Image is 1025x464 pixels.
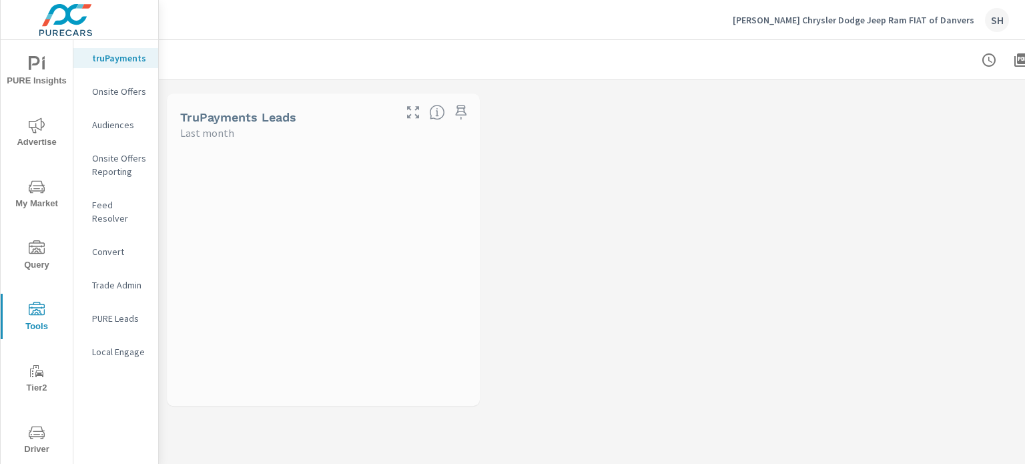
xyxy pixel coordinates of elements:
[73,81,158,101] div: Onsite Offers
[5,240,69,273] span: Query
[92,278,147,292] p: Trade Admin
[92,152,147,178] p: Onsite Offers Reporting
[73,308,158,328] div: PURE Leads
[92,312,147,325] p: PURE Leads
[73,195,158,228] div: Feed Resolver
[429,104,445,120] span: The number of truPayments leads.
[73,48,158,68] div: truPayments
[5,363,69,396] span: Tier2
[73,342,158,362] div: Local Engage
[73,148,158,182] div: Onsite Offers Reporting
[92,245,147,258] p: Convert
[5,179,69,212] span: My Market
[92,85,147,98] p: Onsite Offers
[92,345,147,359] p: Local Engage
[985,8,1009,32] div: SH
[92,118,147,132] p: Audiences
[5,302,69,334] span: Tools
[180,110,296,124] h5: truPayments Leads
[402,101,424,123] button: Make Fullscreen
[73,242,158,262] div: Convert
[5,56,69,89] span: PURE Insights
[180,125,234,141] p: Last month
[5,118,69,150] span: Advertise
[73,115,158,135] div: Audiences
[92,51,147,65] p: truPayments
[5,425,69,457] span: Driver
[92,198,147,225] p: Feed Resolver
[450,101,472,123] span: Save this to your personalized report
[73,275,158,295] div: Trade Admin
[733,14,974,26] p: [PERSON_NAME] Chrysler Dodge Jeep Ram FIAT of Danvers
